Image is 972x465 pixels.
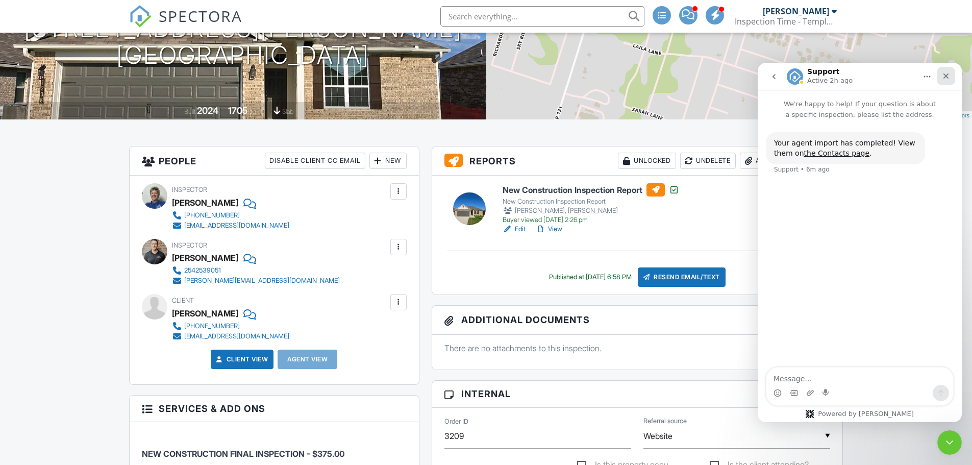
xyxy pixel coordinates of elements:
[250,108,264,115] span: sq. ft.
[172,297,194,304] span: Client
[680,153,736,169] div: Undelete
[758,63,962,422] iframe: Intercom live chat
[184,222,289,230] div: [EMAIL_ADDRESS][DOMAIN_NAME]
[172,241,207,249] span: Inspector
[129,14,242,35] a: SPECTORA
[172,186,207,193] span: Inspector
[184,332,289,340] div: [EMAIL_ADDRESS][DOMAIN_NAME]
[172,306,238,321] div: [PERSON_NAME]
[643,417,687,426] label: Referral source
[214,354,268,364] a: Client View
[503,206,679,216] div: [PERSON_NAME], [PERSON_NAME]
[618,153,676,169] div: Unlocked
[503,183,679,224] a: New Construction Inspection Report New Construction Inspection Report [PERSON_NAME], [PERSON_NAME...
[129,5,152,28] img: The Best Home Inspection Software - Spectora
[638,267,726,287] div: Resend Email/Text
[24,15,462,69] h1: [STREET_ADDRESS][PERSON_NAME] [GEOGRAPHIC_DATA]
[172,195,238,210] div: [PERSON_NAME]
[503,224,526,234] a: Edit
[549,273,632,281] div: Published at [DATE] 6:58 PM
[130,146,419,176] h3: People
[444,342,831,354] p: There are no attachments to this inspection.
[937,430,962,455] iframe: Intercom live chat
[369,153,407,169] div: New
[197,105,218,116] div: 2024
[172,210,289,221] a: [PHONE_NUMBER]
[763,6,829,16] div: [PERSON_NAME]
[228,105,248,116] div: 1705
[282,108,293,115] span: slab
[172,321,289,331] a: [PHONE_NUMBER]
[444,417,468,426] label: Order ID
[432,146,843,176] h3: Reports
[184,277,340,285] div: [PERSON_NAME][EMAIL_ADDRESS][DOMAIN_NAME]
[740,153,789,169] div: Attach
[172,265,340,276] a: 2542539051
[184,266,221,275] div: 2542539051
[172,250,238,265] div: [PERSON_NAME]
[142,449,344,459] span: NEW CONSTRUCTION FINAL INSPECTION - $375.00
[184,108,195,115] span: Built
[184,322,240,330] div: [PHONE_NUMBER]
[735,16,837,27] div: Inspection Time - Temple/Waco
[432,381,843,407] h3: Internal
[172,331,289,341] a: [EMAIL_ADDRESS][DOMAIN_NAME]
[503,183,679,197] h6: New Construction Inspection Report
[432,306,843,335] h3: Additional Documents
[503,216,679,224] div: Buyer viewed [DATE] 2:26 pm
[440,6,644,27] input: Search everything...
[184,211,240,219] div: [PHONE_NUMBER]
[536,224,562,234] a: View
[172,221,289,231] a: [EMAIL_ADDRESS][DOMAIN_NAME]
[159,5,242,27] span: SPECTORA
[172,276,340,286] a: [PERSON_NAME][EMAIL_ADDRESS][DOMAIN_NAME]
[503,198,679,206] div: New Construction Inspection Report
[265,153,365,169] div: Disable Client CC Email
[130,396,419,422] h3: Services & Add ons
